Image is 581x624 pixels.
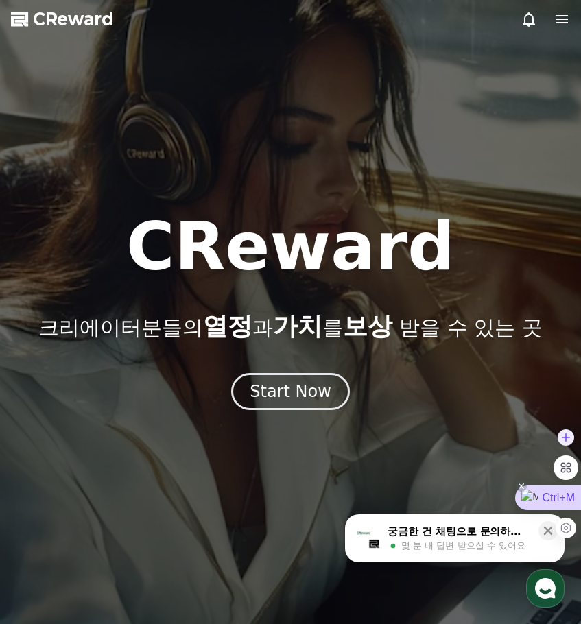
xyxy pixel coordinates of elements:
span: 열정 [203,312,252,340]
h1: CReward [126,214,455,280]
a: 설정 [177,435,263,469]
button: Start Now [231,373,350,410]
a: 대화 [91,435,177,469]
p: 크리에이터분들의 과 를 받을 수 있는 곳 [38,313,542,340]
span: 대화 [126,456,142,467]
span: 가치 [273,312,322,340]
a: 홈 [4,435,91,469]
span: 설정 [212,455,228,466]
span: 보상 [343,312,392,340]
a: Start Now [231,387,350,400]
div: Start Now [250,381,331,403]
span: 홈 [43,455,51,466]
span: CReward [33,8,114,30]
a: CReward [11,8,114,30]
